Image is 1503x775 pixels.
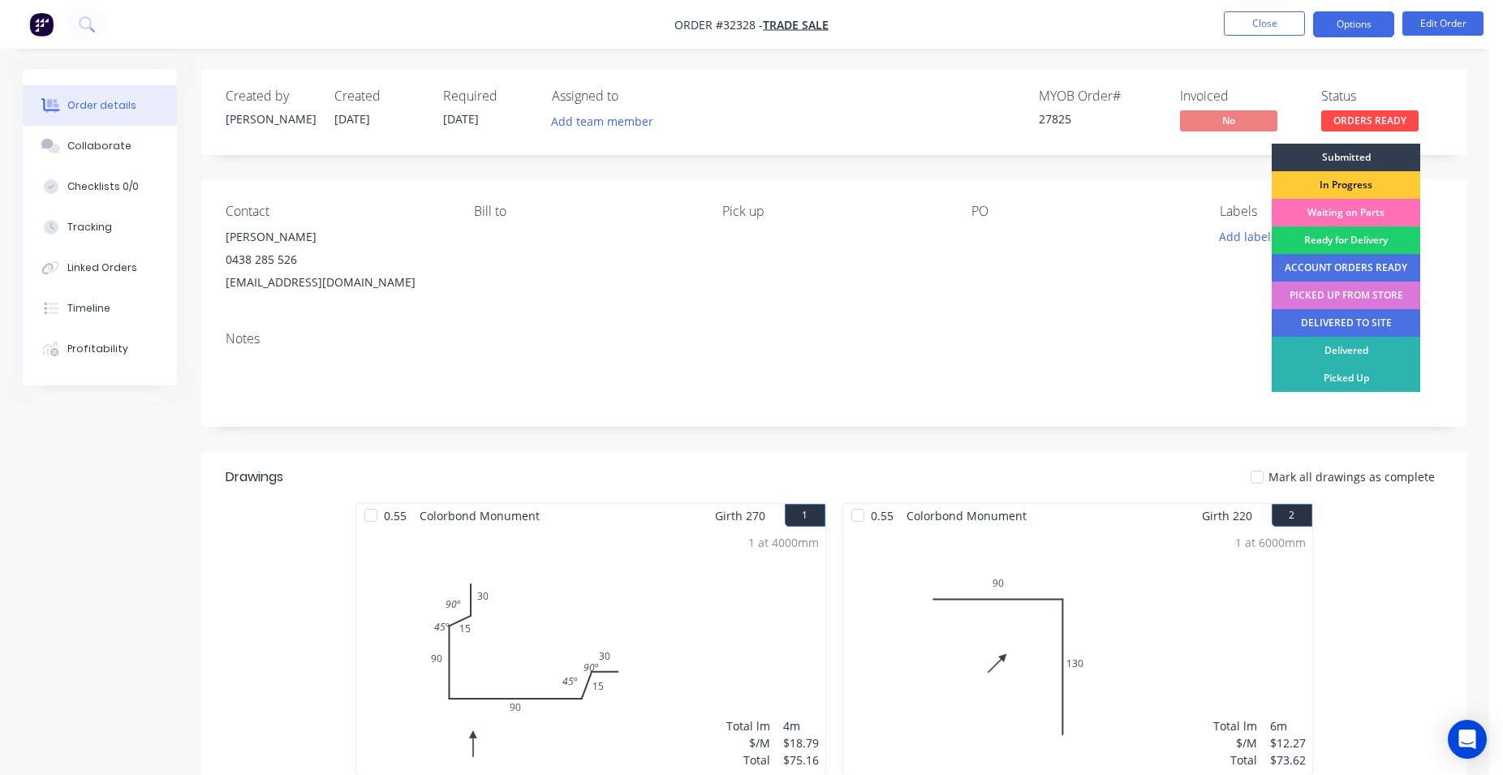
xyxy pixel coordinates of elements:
[1321,88,1443,104] div: Status
[474,204,696,219] div: Bill to
[1180,110,1277,131] span: No
[1272,144,1420,171] div: Submitted
[23,207,177,248] button: Tracking
[715,504,765,527] span: Girth 270
[67,220,112,235] div: Tracking
[552,88,714,104] div: Assigned to
[864,504,900,527] span: 0.55
[226,204,448,219] div: Contact
[1270,717,1306,734] div: 6m
[1272,254,1420,282] div: ACCOUNT ORDERS READY
[1313,11,1394,37] button: Options
[226,110,315,127] div: [PERSON_NAME]
[843,527,1312,775] div: 0901301 at 6000mmTotal lm$/MTotal6m$12.27$73.62
[23,288,177,329] button: Timeline
[783,717,819,734] div: 4m
[67,98,136,113] div: Order details
[23,248,177,288] button: Linked Orders
[726,734,770,751] div: $/M
[443,111,479,127] span: [DATE]
[1235,534,1306,551] div: 1 at 6000mm
[1213,734,1257,751] div: $/M
[783,734,819,751] div: $18.79
[1270,751,1306,769] div: $73.62
[67,260,137,275] div: Linked Orders
[67,301,110,316] div: Timeline
[226,248,448,271] div: 0438 285 526
[783,751,819,769] div: $75.16
[785,504,825,527] button: 1
[226,331,1443,347] div: Notes
[1039,88,1161,104] div: MYOB Order #
[443,88,532,104] div: Required
[1402,11,1484,36] button: Edit Order
[67,179,139,194] div: Checklists 0/0
[377,504,413,527] span: 0.55
[226,88,315,104] div: Created by
[1213,751,1257,769] div: Total
[726,751,770,769] div: Total
[722,204,945,219] div: Pick up
[29,12,54,37] img: Factory
[226,226,448,294] div: [PERSON_NAME]0438 285 526[EMAIL_ADDRESS][DOMAIN_NAME]
[413,504,546,527] span: Colorbond Monument
[971,204,1194,219] div: PO
[23,126,177,166] button: Collaborate
[552,110,662,132] button: Add team member
[1220,204,1442,219] div: Labels
[674,17,763,32] span: Order #32328 -
[1272,199,1420,226] div: Waiting on Parts
[1272,364,1420,392] div: Picked Up
[542,110,661,132] button: Add team member
[334,111,370,127] span: [DATE]
[1272,337,1420,364] div: Delivered
[1272,282,1420,309] div: PICKED UP FROM STORE
[226,226,448,248] div: [PERSON_NAME]
[226,467,283,487] div: Drawings
[1321,110,1419,135] button: ORDERS READY
[900,504,1033,527] span: Colorbond Monument
[1180,88,1302,104] div: Invoiced
[748,534,819,551] div: 1 at 4000mm
[763,17,829,32] a: TRADE SALE
[23,166,177,207] button: Checklists 0/0
[726,717,770,734] div: Total lm
[1270,734,1306,751] div: $12.27
[1213,717,1257,734] div: Total lm
[67,342,128,356] div: Profitability
[1224,11,1305,36] button: Close
[334,88,424,104] div: Created
[1448,720,1487,759] div: Open Intercom Messenger
[1272,504,1312,527] button: 2
[1211,226,1286,248] button: Add labels
[1272,226,1420,254] div: Ready for Delivery
[23,85,177,126] button: Order details
[67,139,131,153] div: Collaborate
[1039,110,1161,127] div: 27825
[23,329,177,369] button: Profitability
[226,271,448,294] div: [EMAIL_ADDRESS][DOMAIN_NAME]
[1272,171,1420,199] div: In Progress
[1202,504,1252,527] span: Girth 220
[1321,110,1419,131] span: ORDERS READY
[356,527,825,775] div: 030159090153090º45º45º90º1 at 4000mmTotal lm$/MTotal4m$18.79$75.16
[1272,309,1420,337] div: DELIVERED TO SITE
